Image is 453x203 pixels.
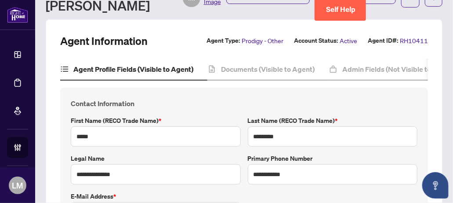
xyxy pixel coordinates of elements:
span: Self Help [326,5,355,14]
label: Account Status: [294,36,338,46]
button: Open asap [422,172,449,199]
h4: Documents (Visible to Agent) [221,64,315,74]
label: First Name (RECO Trade Name) [71,116,241,125]
h4: Agent Profile Fields (Visible to Agent) [73,64,193,74]
label: Last Name (RECO Trade Name) [248,116,418,125]
img: logo [7,7,28,23]
span: RH10411 [400,36,428,46]
label: Legal Name [71,154,241,163]
label: Primary Phone Number [248,154,418,163]
h2: Agent Information [60,34,148,48]
span: LM [12,179,23,192]
span: Prodigy - Other [242,36,283,46]
label: E-mail Address [71,192,241,201]
h4: Contact Information [71,98,417,109]
label: Agent Type: [207,36,240,46]
span: Active [340,36,357,46]
label: Agent ID#: [368,36,398,46]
